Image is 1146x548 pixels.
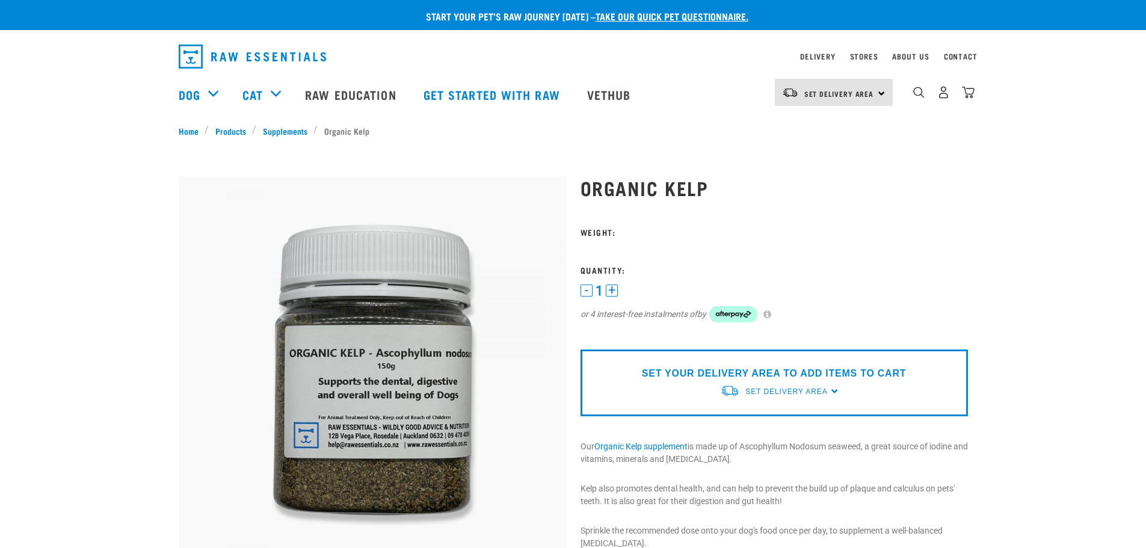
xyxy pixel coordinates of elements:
[209,125,252,137] a: Products
[937,86,950,99] img: user.png
[800,54,835,58] a: Delivery
[179,125,968,137] nav: breadcrumbs
[256,125,313,137] a: Supplements
[596,285,603,297] span: 1
[411,70,575,119] a: Get started with Raw
[169,40,978,73] nav: dropdown navigation
[606,285,618,297] button: +
[850,54,878,58] a: Stores
[581,440,968,466] p: Our is made up of Ascophyllum Nodosum seaweed, a great source of iodine and vitamins, minerals an...
[581,285,593,297] button: -
[944,54,978,58] a: Contact
[720,384,739,397] img: van-moving.png
[575,70,646,119] a: Vethub
[293,70,411,119] a: Raw Education
[892,54,929,58] a: About Us
[179,85,200,103] a: Dog
[581,177,968,199] h1: Organic Kelp
[745,387,827,396] span: Set Delivery Area
[782,87,798,98] img: van-moving.png
[581,482,968,508] p: Kelp also promotes dental health, and can help to prevent the build up of plaque and calculus on ...
[709,306,757,323] img: Afterpay
[242,85,263,103] a: Cat
[179,125,205,137] a: Home
[581,306,968,323] div: or 4 interest-free instalments of by
[581,227,968,236] h3: Weight:
[913,87,925,98] img: home-icon-1@2x.png
[804,91,874,96] span: Set Delivery Area
[596,13,748,19] a: take our quick pet questionnaire.
[594,442,688,451] a: Organic Kelp supplement
[179,45,326,69] img: Raw Essentials Logo
[962,86,975,99] img: home-icon@2x.png
[642,366,906,381] p: SET YOUR DELIVERY AREA TO ADD ITEMS TO CART
[581,265,968,274] h3: Quantity:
